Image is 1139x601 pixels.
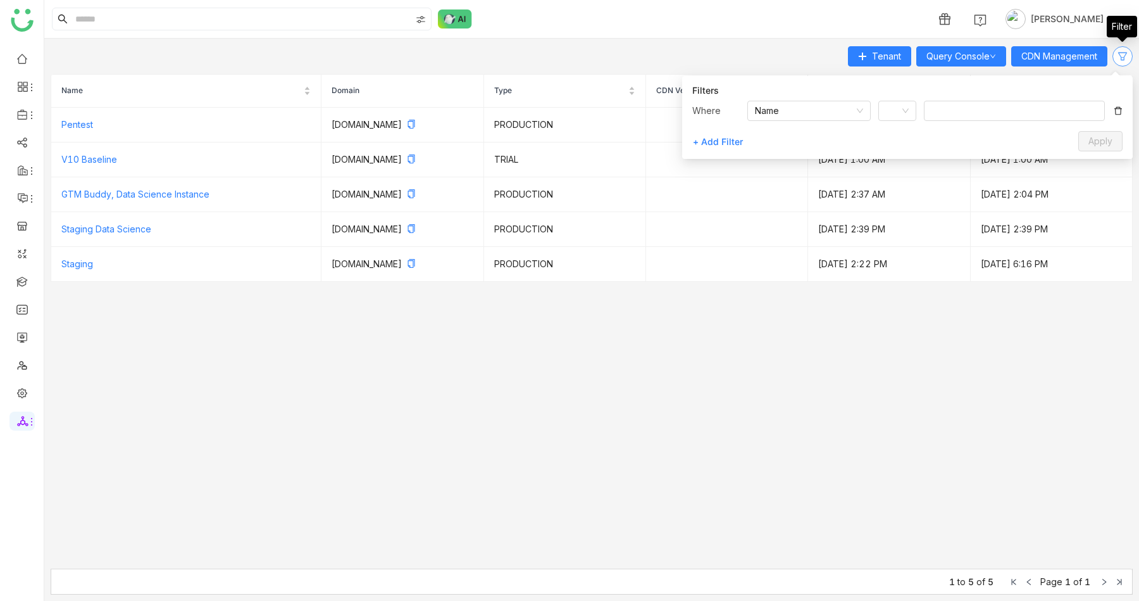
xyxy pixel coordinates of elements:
[484,212,646,247] td: PRODUCTION
[1003,9,1124,29] button: [PERSON_NAME]
[808,212,970,247] td: [DATE] 2:39 PM
[1073,576,1082,587] span: of
[61,119,93,130] a: Pentest
[1005,9,1026,29] img: avatar
[976,576,985,587] span: of
[484,142,646,177] td: TRIAL
[61,258,93,269] a: Staging
[949,576,955,587] span: 1
[916,46,1006,66] button: Query Console
[1011,46,1107,66] button: CDN Management
[1065,576,1071,587] span: 1
[693,132,743,152] span: + Add Filter
[332,222,473,236] p: [DOMAIN_NAME]
[1040,576,1062,587] span: Page
[971,177,1133,212] td: [DATE] 2:04 PM
[971,247,1133,282] td: [DATE] 6:16 PM
[1078,131,1123,151] button: Apply
[971,142,1133,177] td: [DATE] 1:00 AM
[808,142,970,177] td: [DATE] 1:00 AM
[484,177,646,212] td: PRODUCTION
[332,257,473,271] p: [DOMAIN_NAME]
[1031,12,1104,26] span: [PERSON_NAME]
[692,105,721,116] span: Where
[926,51,996,61] a: Query Console
[971,212,1133,247] td: [DATE] 2:39 PM
[61,189,209,199] a: GTM Buddy, Data Science Instance
[755,101,863,120] nz-select-item: Name
[1107,16,1137,37] div: Filter
[988,576,993,587] span: 5
[61,154,117,165] a: V10 Baseline
[11,9,34,32] img: logo
[484,247,646,282] td: PRODUCTION
[808,247,970,282] td: [DATE] 2:22 PM
[416,15,426,25] img: search-type.svg
[332,118,473,132] p: [DOMAIN_NAME]
[692,84,1123,97] div: Filters
[332,187,473,201] p: [DOMAIN_NAME]
[957,576,966,587] span: to
[61,224,151,234] a: Staging Data Science
[321,75,483,108] th: Domain
[848,46,911,66] button: Tenant
[974,14,987,27] img: help.svg
[438,9,472,28] img: ask-buddy-normal.svg
[484,108,646,142] td: PRODUCTION
[332,153,473,167] p: [DOMAIN_NAME]
[872,49,901,63] span: Tenant
[808,177,970,212] td: [DATE] 2:37 AM
[1085,576,1090,587] span: 1
[646,75,808,108] th: CDN Version
[1021,49,1097,63] span: CDN Management
[968,576,974,587] span: 5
